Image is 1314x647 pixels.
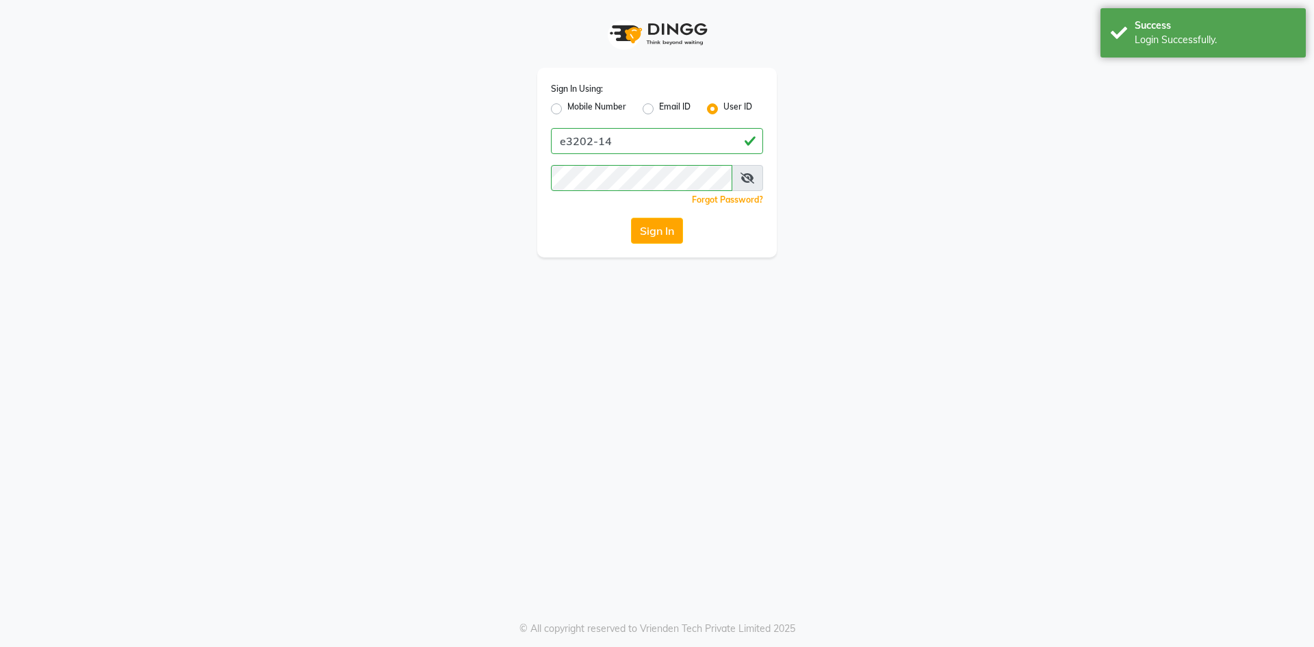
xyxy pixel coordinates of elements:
label: User ID [723,101,752,117]
div: Success [1135,18,1296,33]
a: Forgot Password? [692,194,763,205]
input: Username [551,165,732,191]
img: logo1.svg [602,14,712,54]
label: Email ID [659,101,691,117]
label: Sign In Using: [551,83,603,95]
label: Mobile Number [567,101,626,117]
div: Login Successfully. [1135,33,1296,47]
button: Sign In [631,218,683,244]
input: Username [551,128,763,154]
